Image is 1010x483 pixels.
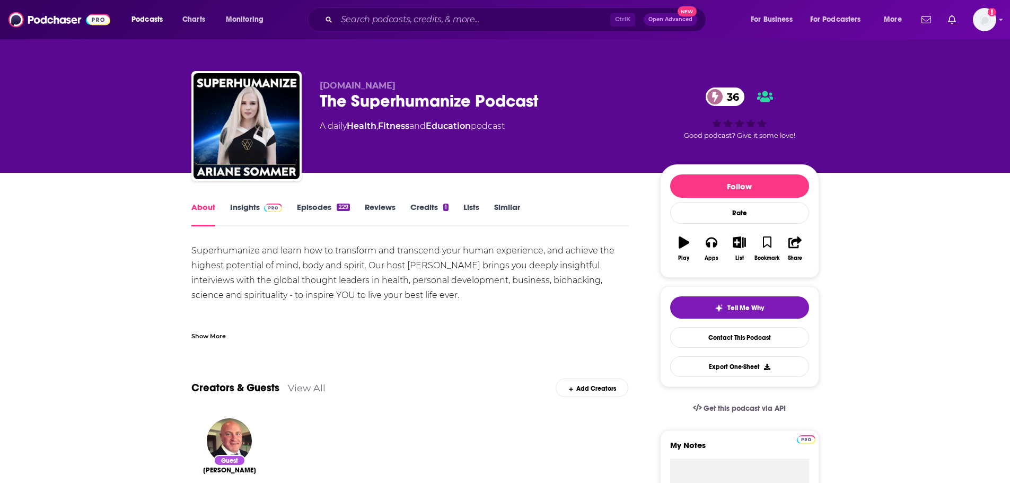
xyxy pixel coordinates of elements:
[788,255,802,261] div: Share
[264,204,283,212] img: Podchaser Pro
[409,121,426,131] span: and
[706,87,744,106] a: 36
[365,202,396,226] a: Reviews
[556,379,628,397] div: Add Creators
[973,8,996,31] span: Logged in as Ashley_Beenen
[191,381,279,394] a: Creators & Guests
[194,73,300,179] img: The Superhumanize Podcast
[735,255,744,261] div: List
[8,10,110,30] img: Podchaser - Follow, Share and Rate Podcasts
[754,255,779,261] div: Bookmark
[810,12,861,27] span: For Podcasters
[670,327,809,348] a: Contact This Podcast
[705,255,718,261] div: Apps
[781,230,809,268] button: Share
[226,12,264,27] span: Monitoring
[684,396,795,421] a: Get this podcast via API
[704,404,786,413] span: Get this podcast via API
[876,11,915,28] button: open menu
[218,11,277,28] button: open menu
[230,202,283,226] a: InsightsPodchaser Pro
[191,202,215,226] a: About
[644,13,697,26] button: Open AdvancedNew
[288,382,326,393] a: View All
[917,11,935,29] a: Show notifications dropdown
[751,12,793,27] span: For Business
[670,356,809,377] button: Export One-Sheet
[797,435,815,444] img: Podchaser Pro
[378,121,409,131] a: Fitness
[203,466,256,475] a: Dr. John Jaquish
[670,202,809,224] div: Rate
[297,202,349,226] a: Episodes229
[716,87,744,106] span: 36
[191,243,629,466] div: Superhumanize and learn how to transform and transcend your human experience, and achieve the hig...
[670,174,809,198] button: Follow
[670,440,809,459] label: My Notes
[670,296,809,319] button: tell me why sparkleTell Me Why
[973,8,996,31] img: User Profile
[678,6,697,16] span: New
[715,304,723,312] img: tell me why sparkle
[678,255,689,261] div: Play
[753,230,781,268] button: Bookmark
[988,8,996,16] svg: Add a profile image
[443,204,449,211] div: 1
[660,81,819,146] div: 36Good podcast? Give it some love!
[743,11,806,28] button: open menu
[973,8,996,31] button: Show profile menu
[648,17,692,22] span: Open Advanced
[944,11,960,29] a: Show notifications dropdown
[337,204,349,211] div: 229
[803,11,876,28] button: open menu
[797,434,815,444] a: Pro website
[494,202,520,226] a: Similar
[426,121,471,131] a: Education
[124,11,177,28] button: open menu
[207,418,252,463] img: Dr. John Jaquish
[203,466,256,475] span: [PERSON_NAME]
[337,11,610,28] input: Search podcasts, credits, & more...
[670,230,698,268] button: Play
[684,131,795,139] span: Good podcast? Give it some love!
[698,230,725,268] button: Apps
[182,12,205,27] span: Charts
[463,202,479,226] a: Lists
[318,7,716,32] div: Search podcasts, credits, & more...
[347,121,376,131] a: Health
[610,13,635,27] span: Ctrl K
[131,12,163,27] span: Podcasts
[725,230,753,268] button: List
[214,455,245,466] div: Guest
[175,11,212,28] a: Charts
[320,81,396,91] span: [DOMAIN_NAME]
[320,120,505,133] div: A daily podcast
[410,202,449,226] a: Credits1
[884,12,902,27] span: More
[727,304,764,312] span: Tell Me Why
[376,121,378,131] span: ,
